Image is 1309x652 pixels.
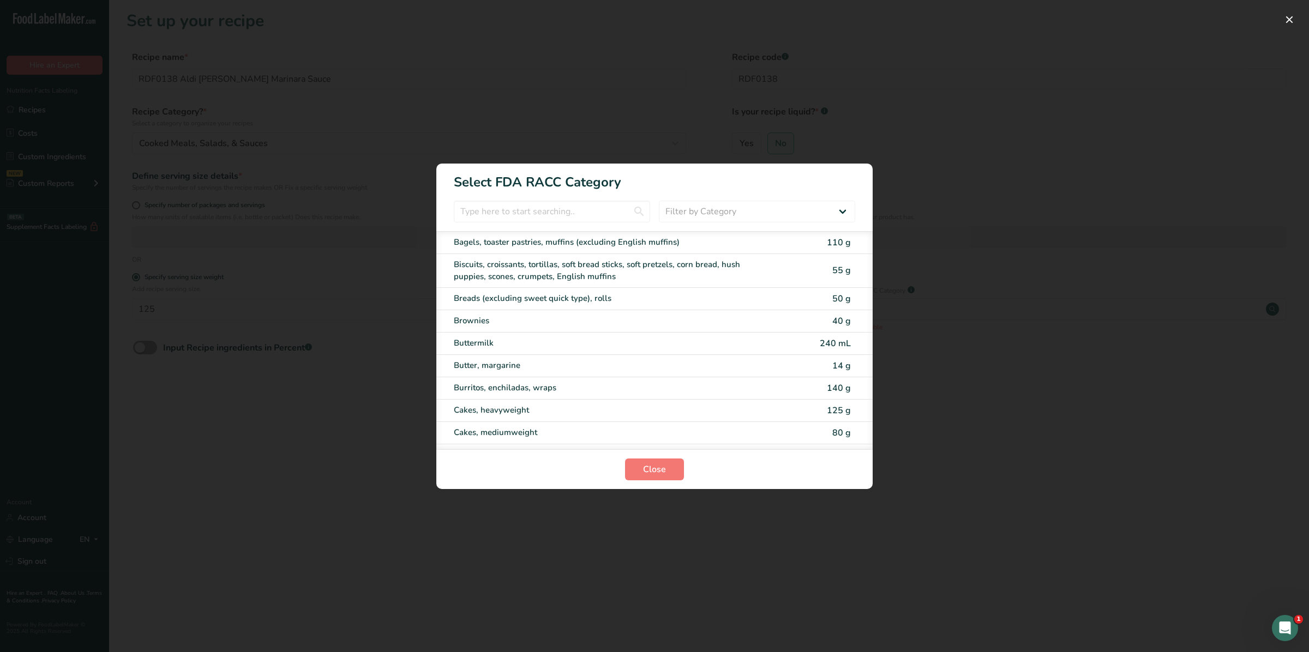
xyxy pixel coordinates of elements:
[454,236,764,249] div: Bagels, toaster pastries, muffins (excluding English muffins)
[454,292,764,305] div: Breads (excluding sweet quick type), rolls
[454,359,764,372] div: Butter, margarine
[454,337,764,349] div: Buttermilk
[832,360,851,372] span: 14 g
[832,315,851,327] span: 40 g
[827,405,851,416] span: 125 g
[827,237,851,249] span: 110 g
[454,382,764,394] div: Burritos, enchiladas, wraps
[454,426,764,439] div: Cakes, mediumweight
[454,258,764,283] div: Biscuits, croissants, tortillas, soft bread sticks, soft pretzels, corn bread, hush puppies, scon...
[454,404,764,416] div: Cakes, heavyweight
[454,449,764,461] div: Cakes, lightweight (angel food, chiffon, or sponge cake without icing or filling)
[832,264,851,276] span: 55 g
[454,201,650,222] input: Type here to start searching..
[643,463,666,476] span: Close
[625,458,684,480] button: Close
[827,382,851,394] span: 140 g
[1272,615,1298,641] iframe: Intercom live chat
[1294,615,1303,624] span: 1
[832,293,851,305] span: 50 g
[832,427,851,439] span: 80 g
[436,164,873,192] h1: Select FDA RACC Category
[820,337,851,349] span: 240 mL
[454,315,764,327] div: Brownies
